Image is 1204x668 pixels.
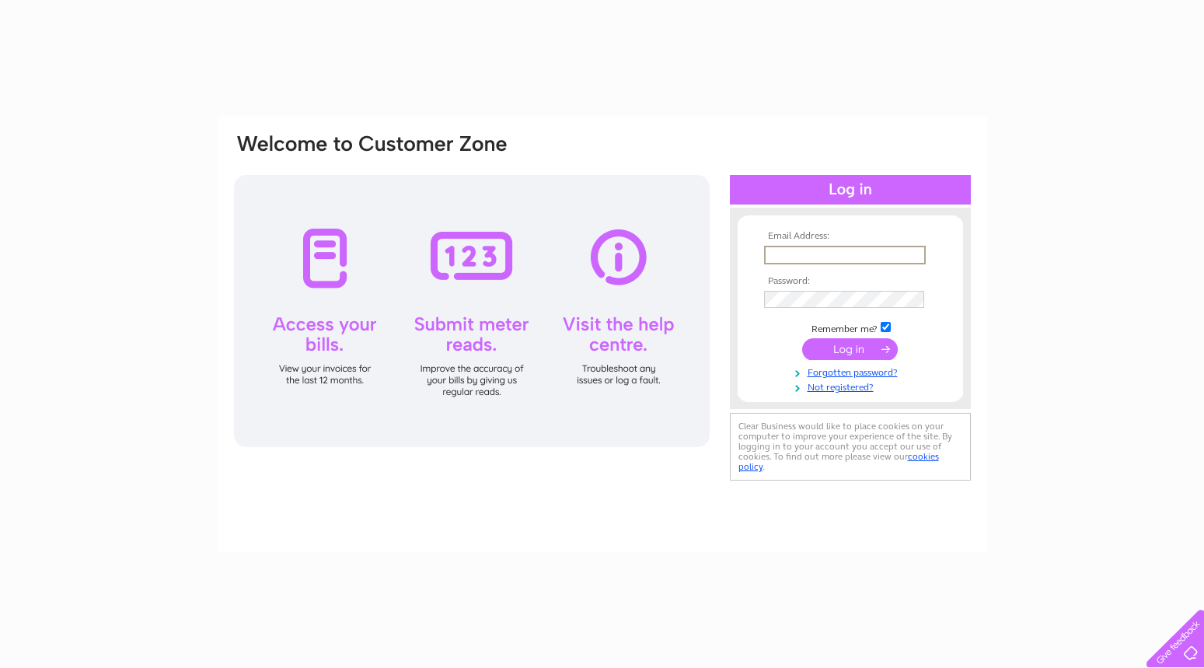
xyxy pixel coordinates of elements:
[730,413,971,481] div: Clear Business would like to place cookies on your computer to improve your experience of the sit...
[760,231,941,242] th: Email Address:
[764,364,941,379] a: Forgotten password?
[764,379,941,393] a: Not registered?
[760,276,941,287] th: Password:
[760,320,941,335] td: Remember me?
[738,451,939,472] a: cookies policy
[802,338,898,360] input: Submit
